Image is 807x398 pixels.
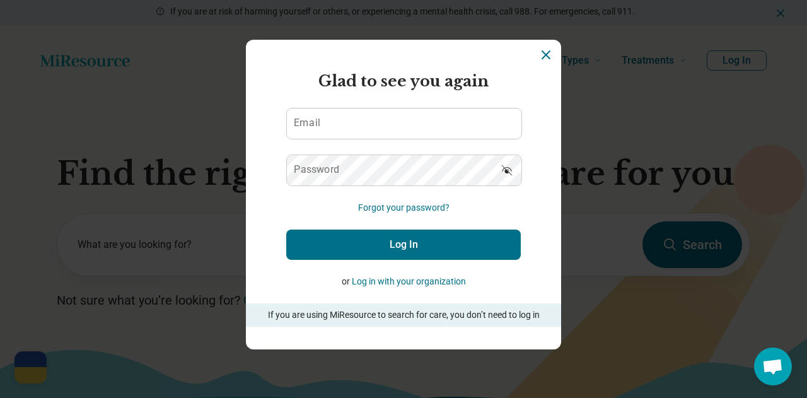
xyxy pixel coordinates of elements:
label: Email [294,118,320,128]
button: Log In [286,230,521,260]
p: If you are using MiResource to search for care, you don’t need to log in [264,308,543,322]
button: Forgot your password? [358,201,450,214]
button: Dismiss [538,47,554,62]
button: Log in with your organization [352,275,466,288]
h2: Glad to see you again [286,70,521,93]
label: Password [294,165,339,175]
button: Show password [493,155,521,185]
p: or [286,275,521,288]
section: Login Dialog [246,40,561,349]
